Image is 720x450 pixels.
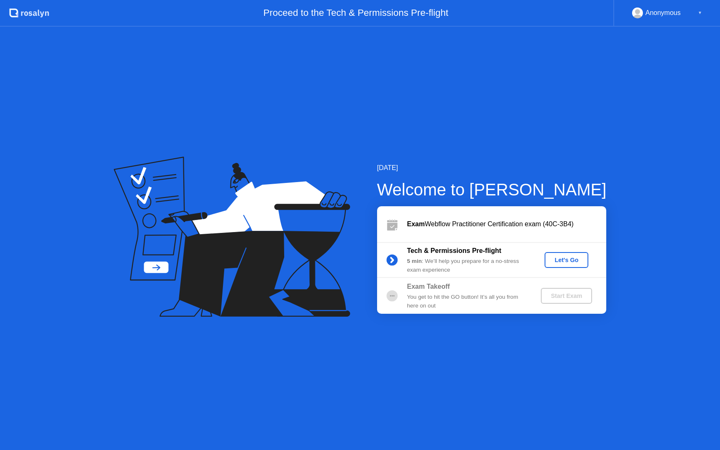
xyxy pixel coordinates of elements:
[407,220,425,227] b: Exam
[645,7,681,18] div: Anonymous
[407,219,606,229] div: Webflow Practitioner Certification exam (40C-3B4)
[407,257,527,274] div: : We’ll help you prepare for a no-stress exam experience
[407,283,450,290] b: Exam Takeoff
[407,293,527,310] div: You get to hit the GO button! It’s all you from here on out
[407,258,422,264] b: 5 min
[548,257,585,263] div: Let's Go
[377,163,607,173] div: [DATE]
[545,252,588,268] button: Let's Go
[377,177,607,202] div: Welcome to [PERSON_NAME]
[544,292,589,299] div: Start Exam
[541,288,592,304] button: Start Exam
[407,247,501,254] b: Tech & Permissions Pre-flight
[698,7,702,18] div: ▼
